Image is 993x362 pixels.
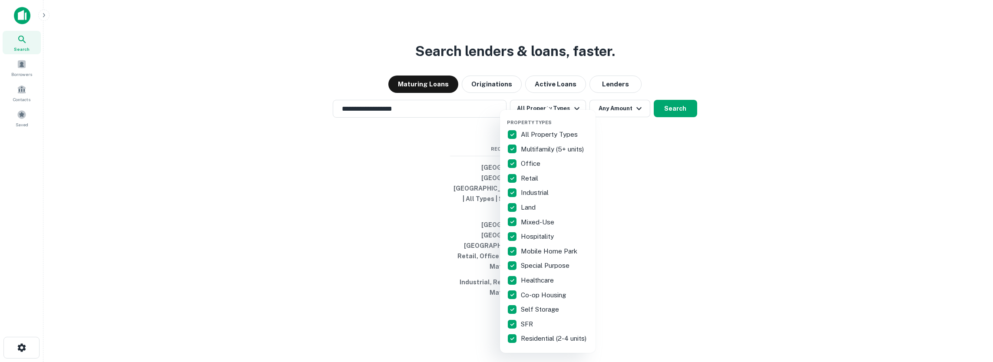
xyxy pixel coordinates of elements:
span: Property Types [507,120,552,125]
p: All Property Types [521,129,579,140]
p: Co-op Housing [521,290,568,300]
p: Special Purpose [521,260,571,271]
p: Retail [521,173,540,184]
p: Mobile Home Park [521,246,579,257]
p: Land [521,202,537,213]
p: Industrial [521,188,550,198]
p: Residential (2-4 units) [521,333,588,344]
p: SFR [521,319,535,329]
p: Mixed-Use [521,217,556,227]
p: Healthcare [521,275,556,286]
p: Office [521,158,542,169]
p: Hospitality [521,231,556,242]
p: Self Storage [521,304,561,315]
iframe: Chat Widget [950,293,993,334]
p: Multifamily (5+ units) [521,144,586,155]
